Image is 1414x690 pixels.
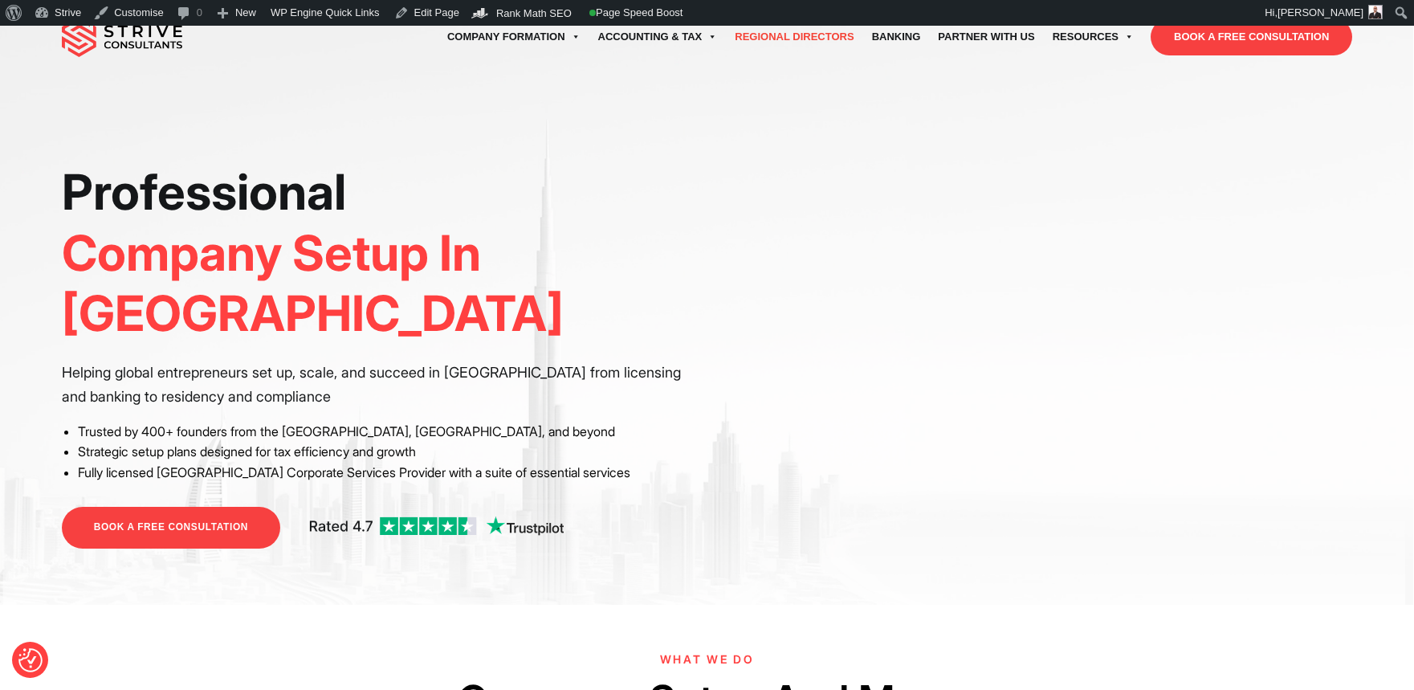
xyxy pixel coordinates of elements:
a: BOOK A FREE CONSULTATION [62,507,280,548]
span: Company Setup In [GEOGRAPHIC_DATA] [62,223,564,344]
li: Strategic setup plans designed for tax efficiency and growth [78,442,695,463]
a: Banking [863,14,930,59]
iframe: <br /> [719,162,1353,519]
a: BOOK A FREE CONSULTATION [1151,18,1352,55]
span: [PERSON_NAME] [1277,6,1363,18]
a: Accounting & Tax [589,14,727,59]
a: Regional Directors [726,14,862,59]
a: Resources [1044,14,1143,59]
img: main-logo.svg [62,17,182,57]
button: Consent Preferences [18,648,43,672]
li: Fully licensed [GEOGRAPHIC_DATA] Corporate Services Provider with a suite of essential services [78,463,695,484]
a: Partner with Us [929,14,1043,59]
h1: Professional [62,162,695,345]
li: Trusted by 400+ founders from the [GEOGRAPHIC_DATA], [GEOGRAPHIC_DATA], and beyond [78,422,695,443]
p: Helping global entrepreneurs set up, scale, and succeed in [GEOGRAPHIC_DATA] from licensing and b... [62,361,695,409]
a: Company Formation [438,14,589,59]
img: Revisit consent button [18,648,43,672]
